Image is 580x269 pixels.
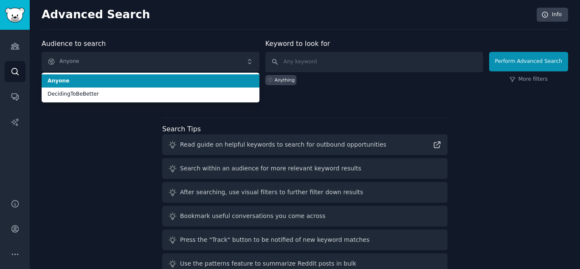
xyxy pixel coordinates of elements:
label: Keyword to look for [265,40,330,48]
div: Press the "Track" button to be notified of new keyword matches [180,235,369,244]
div: Bookmark useful conversations you come across [180,212,326,221]
label: Search Tips [162,125,201,133]
div: Anything [275,77,295,83]
label: Audience to search [42,40,106,48]
a: Info [537,8,568,22]
span: DecidingToBeBetter [48,91,253,98]
h2: Advanced Search [42,8,532,22]
ul: Anyone [42,73,259,102]
div: Use the patterns feature to summarize Reddit posts in bulk [180,259,356,268]
span: Anyone [48,77,253,85]
button: Perform Advanced Search [489,52,568,71]
div: Read guide on helpful keywords to search for outbound opportunities [180,140,386,149]
div: Search within an audience for more relevant keyword results [180,164,361,173]
button: Anyone [42,52,259,71]
img: GummySearch logo [5,8,25,23]
input: Any keyword [265,52,483,72]
div: After searching, use visual filters to further filter down results [180,188,363,197]
a: More filters [510,76,548,83]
